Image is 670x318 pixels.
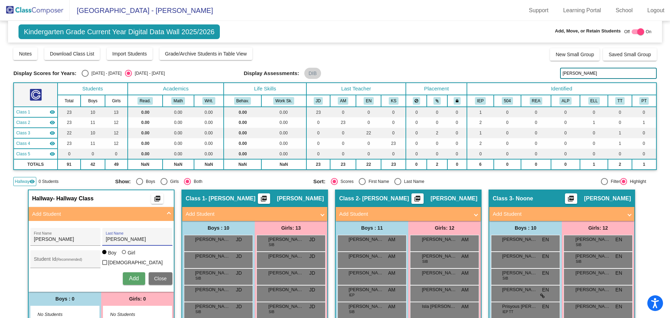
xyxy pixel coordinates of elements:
[610,5,638,16] a: School
[389,97,399,105] button: KS
[105,149,128,159] td: 0
[422,236,457,243] span: [PERSON_NAME]
[447,138,467,149] td: 0
[50,141,55,146] mat-icon: visibility
[447,95,467,107] th: Keep with teacher
[431,195,477,202] span: [PERSON_NAME]
[105,117,128,128] td: 12
[580,117,608,128] td: 1
[551,138,580,149] td: 0
[576,242,581,247] span: SIB
[128,159,162,170] td: NaN
[521,107,551,117] td: 0
[58,107,81,117] td: 23
[205,195,255,202] span: - [PERSON_NAME]
[313,178,506,185] mat-radio-group: Select an option
[313,178,326,185] span: Sort:
[50,120,55,125] mat-icon: visibility
[366,178,389,185] div: First Name
[16,151,30,157] span: Class 5
[44,47,100,60] button: Download Class List
[13,47,37,60] button: Notes
[521,95,551,107] th: Read Plan
[268,253,303,260] span: [PERSON_NAME]
[646,29,652,35] span: On
[494,138,521,149] td: 0
[567,195,575,205] mat-icon: picture_as_pdf
[149,272,172,285] button: Close
[489,221,562,235] div: Boys : 10
[330,159,356,170] td: 23
[58,138,81,149] td: 23
[381,95,406,107] th: Katie Sonnkalb
[195,253,230,260] span: [PERSON_NAME]
[128,149,162,159] td: 0.00
[182,221,255,235] div: Boys : 10
[639,97,649,105] button: PT
[381,159,406,170] td: 23
[512,195,533,202] span: - Noone
[542,253,549,260] span: EN
[427,128,447,138] td: 2
[81,128,105,138] td: 10
[408,221,481,235] div: Girls: 12
[406,83,467,95] th: Placement
[381,128,406,138] td: 0
[330,128,356,138] td: 0
[306,107,330,117] td: 23
[627,178,646,185] div: Highlight
[632,128,656,138] td: 0
[32,210,162,218] mat-panel-title: Add Student
[182,207,327,221] mat-expansion-panel-header: Add Student
[107,47,152,60] button: Import Students
[50,51,94,57] span: Download Class List
[186,195,205,202] span: Class 1
[551,95,580,107] th: Gifted and Talented
[565,193,577,204] button: Print Students Details
[128,128,162,138] td: 0.00
[494,149,521,159] td: 0
[467,149,494,159] td: 0
[523,5,554,16] a: Support
[584,195,631,202] span: [PERSON_NAME]
[224,159,261,170] td: NaN
[603,48,656,61] button: Saved Small Group
[447,107,467,117] td: 0
[521,128,551,138] td: 0
[171,97,185,105] button: Math
[194,138,224,149] td: 0.00
[105,95,128,107] th: Girls
[38,178,58,185] span: 0 Students
[551,107,580,117] td: 0
[467,138,494,149] td: 2
[261,107,306,117] td: 0.00
[105,138,128,149] td: 12
[406,149,427,159] td: 0
[336,221,408,235] div: Boys : 11
[81,117,105,128] td: 11
[356,128,381,138] td: 22
[105,159,128,170] td: 49
[401,178,424,185] div: Last Name
[642,5,670,16] a: Logout
[338,97,348,105] button: AM
[413,195,422,205] mat-icon: picture_as_pdf
[608,159,632,170] td: 2
[261,138,306,149] td: 0.00
[609,52,651,57] span: Saved Small Group
[551,149,580,159] td: 0
[153,195,162,205] mat-icon: picture_as_pdf
[422,253,457,260] span: [PERSON_NAME]
[551,159,580,170] td: 0
[261,117,306,128] td: 0.00
[502,236,537,243] span: [PERSON_NAME]
[632,107,656,117] td: 0
[81,159,105,170] td: 42
[108,249,117,256] div: Boy
[406,128,427,138] td: 0
[381,107,406,117] td: 0
[562,221,634,235] div: Girls: 12
[559,97,571,105] button: ALP
[632,138,656,149] td: 0
[493,210,623,218] mat-panel-title: Add Student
